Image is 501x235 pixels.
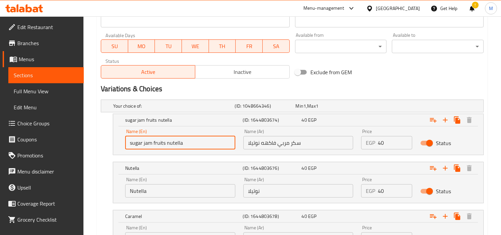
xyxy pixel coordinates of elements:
span: Min [296,102,303,110]
button: Add new choice [439,210,451,222]
span: 1 [303,102,306,110]
h5: Your choice of: [113,103,232,109]
h5: (ID: 1644803674) [243,117,299,123]
a: Branches [3,35,84,51]
span: Status [436,187,451,195]
button: Delete Caramel [463,210,475,222]
button: TU [155,39,182,53]
button: TH [209,39,236,53]
button: Clone new choice [451,114,463,126]
div: , [296,103,354,109]
button: WE [182,39,209,53]
button: Clone new choice [451,210,463,222]
button: Inactive [195,65,289,79]
a: Coverage Report [3,196,84,212]
button: Clone new choice [451,162,463,174]
a: Upsell [3,180,84,196]
div: [GEOGRAPHIC_DATA] [376,5,420,12]
input: Please enter price [378,184,412,198]
h5: Caramel [125,213,240,220]
span: Upsell [17,184,78,192]
a: Coupons [3,131,84,147]
input: Enter name En [125,136,235,149]
button: Add new choice [439,114,451,126]
h5: Nutella [125,165,240,171]
input: Enter name En [125,184,235,198]
span: TH [212,41,233,51]
h5: (ID: 1048664346) [235,103,293,109]
a: Full Menu View [8,83,84,99]
span: EGP [308,116,316,124]
div: Expand [113,114,483,126]
a: Choice Groups [3,115,84,131]
div: Expand [101,100,483,112]
button: Delete Nutella [463,162,475,174]
span: M [489,5,493,12]
div: Expand [113,162,483,174]
span: 40 [302,212,307,221]
span: Menu disclaimer [17,167,78,175]
h2: Variations & Choices [101,84,484,94]
span: Full Menu View [14,87,78,95]
div: ​ [392,40,484,53]
p: EGP [366,139,375,147]
span: Edit Restaurant [17,23,78,31]
input: Enter name Ar [243,136,353,149]
span: Inactive [198,67,287,77]
span: Active [104,67,193,77]
span: SA [265,41,287,51]
span: Sections [14,71,78,79]
a: Menu disclaimer [3,163,84,180]
span: 40 [302,116,307,124]
h5: (ID: 1644803678) [243,213,299,220]
a: Promotions [3,147,84,163]
button: Add choice group [427,210,439,222]
a: Sections [8,67,84,83]
span: SU [104,41,126,51]
span: Grocery Checklist [17,216,78,224]
span: FR [238,41,260,51]
a: Grocery Checklist [3,212,84,228]
span: 40 [302,164,307,172]
a: Edit Restaurant [3,19,84,35]
span: TU [158,41,179,51]
span: Menus [19,55,78,63]
span: Edit Menu [14,103,78,111]
span: EGP [308,164,316,172]
h5: sugar jam fruits nutella [125,117,240,123]
span: Promotions [17,151,78,159]
div: ​ [295,40,387,53]
span: EGP [308,212,316,221]
button: Delete sugar jam fruits nutella [463,114,475,126]
a: Edit Menu [8,99,84,115]
span: 1 [316,102,318,110]
input: Enter name Ar [243,184,353,198]
span: Choice Groups [17,119,78,127]
span: Branches [17,39,78,47]
p: EGP [366,187,375,195]
span: Coverage Report [17,200,78,208]
input: Please enter price [378,136,412,149]
div: Expand [113,210,483,222]
span: Exclude from GEM [311,68,352,76]
span: Max [307,102,315,110]
button: Add choice group [427,162,439,174]
button: Active [101,65,195,79]
button: SA [263,39,290,53]
span: Status [436,139,451,147]
button: MO [128,39,155,53]
span: Coupons [17,135,78,143]
span: WE [185,41,206,51]
button: Add choice group [427,114,439,126]
button: SU [101,39,128,53]
span: MO [131,41,153,51]
button: Add new choice [439,162,451,174]
h5: (ID: 1644803676) [243,165,299,171]
a: Menus [3,51,84,67]
div: Menu-management [303,4,344,12]
button: FR [236,39,263,53]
